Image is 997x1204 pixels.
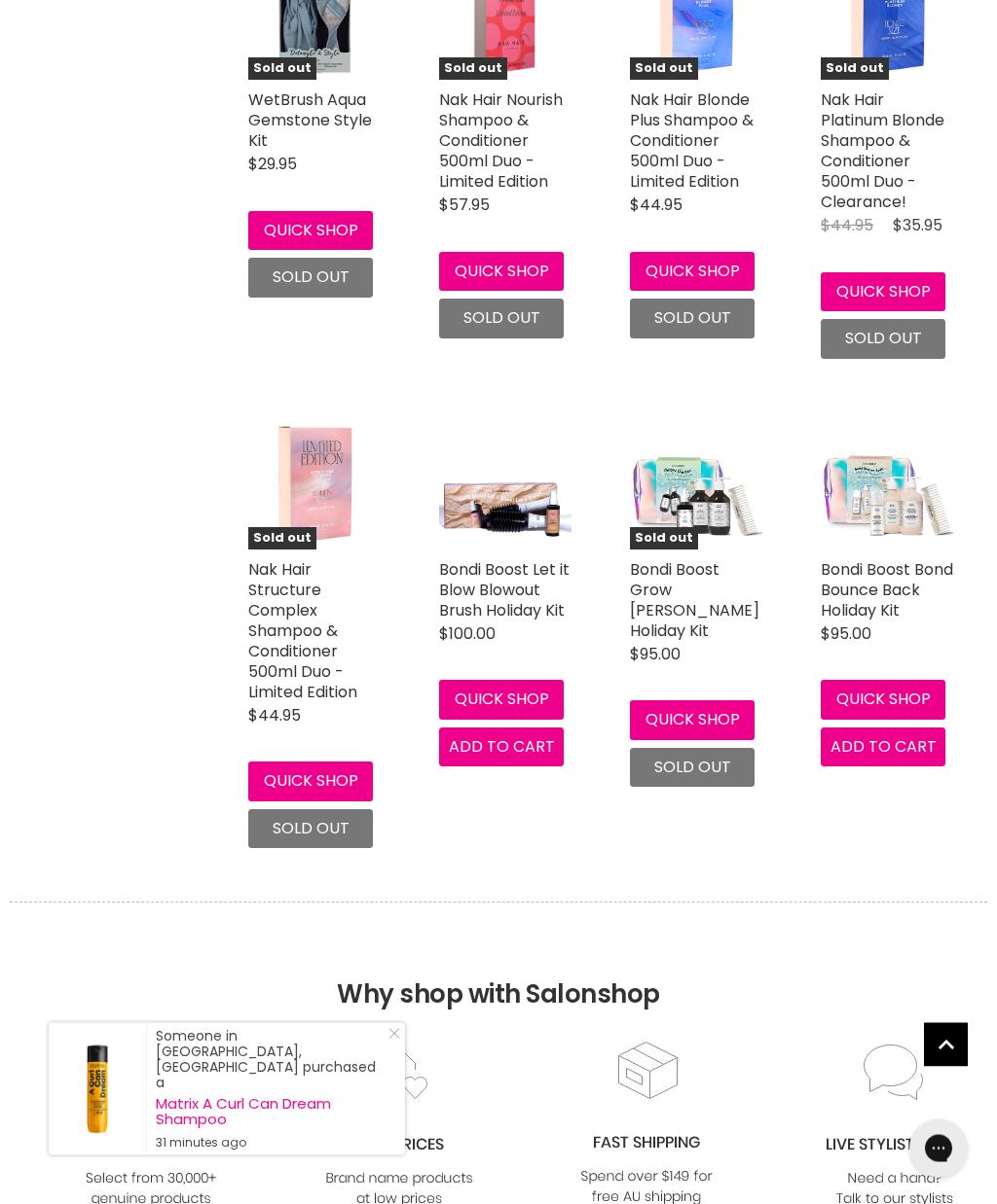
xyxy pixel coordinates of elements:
iframe: Gorgias live chat messenger [900,1113,978,1185]
span: $57.95 [439,195,490,217]
a: WetBrush Aqua Gemstone Style Kit [248,89,372,153]
a: Bondi Boost Let it Blow Blowout Brush Holiday Kit [439,418,572,550]
span: Add to cart [449,736,555,759]
span: Sold out [821,58,889,81]
span: Sold out [630,58,698,81]
button: Quick shop [439,253,564,292]
button: Sold out [630,300,755,338]
a: Visit product page [49,1023,146,1155]
a: Close Notification [381,1028,400,1047]
button: Quick shop [630,253,755,292]
span: Sold out [845,328,922,350]
small: 31 minutes ago [156,1135,386,1151]
svg: Close Icon [388,1028,400,1040]
a: Matrix A Curl Can Dream Shampoo [156,1096,386,1127]
div: Someone in [GEOGRAPHIC_DATA], [GEOGRAPHIC_DATA] purchased a [156,1028,386,1151]
button: Quick shop [821,681,945,720]
button: Quick shop [439,681,564,720]
span: Sold out [273,266,350,289]
span: $44.95 [248,705,301,727]
span: Add to cart [831,736,937,759]
button: Quick shop [821,273,945,312]
a: Bondi Boost Bond Bounce Back Holiday Kit [821,418,953,550]
span: $100.00 [439,623,496,646]
span: $44.95 [630,195,683,217]
button: Sold out [630,749,755,788]
span: Sold out [273,818,350,840]
span: $95.00 [630,644,681,666]
button: Quick shop [248,762,373,801]
span: Sold out [439,58,507,81]
button: Sold out [439,300,564,338]
img: Nak Hair Structure Complex Shampoo & Conditioner 500ml Duo - Limited Edition [271,418,358,550]
span: $35.95 [893,215,942,237]
span: Sold out [654,307,731,330]
a: Nak Hair Nourish Shampoo & Conditioner 500ml Duo - Limited Edition [439,89,563,194]
h2: Why shop with Salonshop [10,903,987,1040]
a: Bondi Boost Let it Blow Blowout Brush Holiday Kit [439,559,570,622]
a: Nak Hair Structure Complex Shampoo & Conditioner 500ml Duo - Limited Edition [248,559,357,704]
button: Add to cart [439,728,564,767]
img: Bondi Boost Grow Getter HG Holiday Kit [630,430,762,537]
span: Sold out [654,757,731,779]
img: Bondi Boost Bond Bounce Back Holiday Kit [821,430,953,537]
span: $29.95 [248,154,297,176]
button: Sold out [821,320,945,359]
img: Bondi Boost Let it Blow Blowout Brush Holiday Kit [439,430,572,537]
span: Sold out [463,307,540,330]
a: Nak Hair Blonde Plus Shampoo & Conditioner 500ml Duo - Limited Edition [630,89,754,194]
a: Bondi Boost Grow Getter HG Holiday Kit Sold out [630,418,762,550]
span: Back to top [924,1023,968,1074]
button: Sold out [248,810,373,849]
span: Sold out [630,528,698,550]
span: $95.00 [821,623,871,646]
a: Bondi Boost Grow [PERSON_NAME] Holiday Kit [630,559,759,643]
span: Sold out [248,528,316,550]
a: Nak Hair Platinum Blonde Shampoo & Conditioner 500ml Duo - Clearance! [821,89,944,214]
button: Quick shop [630,701,755,740]
span: Sold out [248,58,316,81]
span: $44.95 [821,215,873,237]
a: Bondi Boost Bond Bounce Back Holiday Kit [821,559,953,622]
a: Back to top [924,1023,968,1067]
a: Nak Hair Structure Complex Shampoo & Conditioner 500ml Duo - Limited Edition Sold out [248,418,381,550]
button: Quick shop [248,212,373,251]
button: Sold out [248,259,373,298]
button: Add to cart [821,728,945,767]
